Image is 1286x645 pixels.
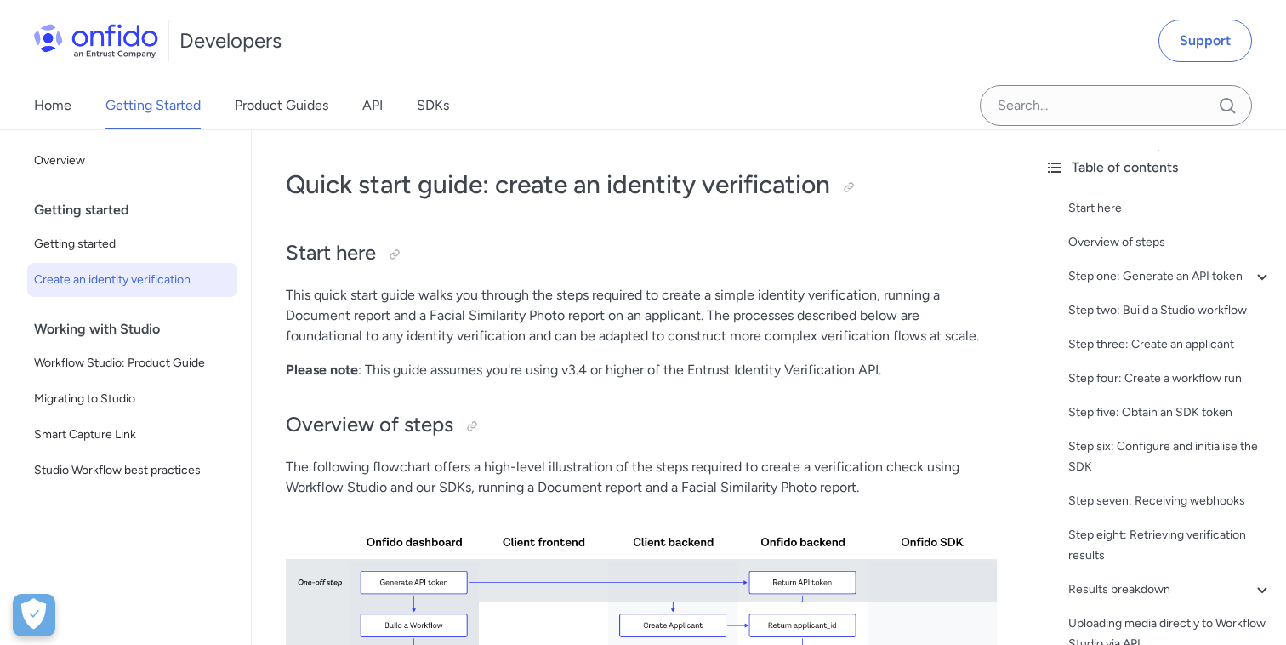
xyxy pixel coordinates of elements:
h1: Developers [179,27,282,54]
div: Working with Studio [34,312,244,346]
div: Cookie Preferences [13,594,55,636]
a: Step six: Configure and initialise the SDK [1068,437,1272,477]
a: Getting Started [105,82,201,129]
a: Step seven: Receiving webhooks [1068,491,1272,511]
a: Step four: Create a workflow run [1068,368,1272,389]
a: API [362,82,383,129]
p: The following flowchart offers a high-level illustration of the steps required to create a verifi... [286,457,997,498]
strong: Please note [286,362,358,378]
span: Overview [34,151,230,171]
span: Smart Capture Link [34,425,230,445]
a: Workflow Studio: Product Guide [27,346,237,380]
span: Create an identity verification [34,270,230,290]
a: Results breakdown [1068,579,1272,600]
div: Table of contents [1044,157,1272,178]
h2: Start here [286,239,997,268]
a: Home [34,82,71,129]
a: Getting started [27,227,237,261]
a: Product Guides [235,82,328,129]
span: Getting started [34,234,230,254]
a: Start here [1068,198,1272,219]
a: Create an identity verification [27,263,237,297]
a: Overview [27,144,237,178]
a: Step eight: Retrieving verification results [1068,525,1272,566]
a: Migrating to Studio [27,382,237,416]
a: SDKs [417,82,449,129]
a: Support [1158,20,1252,62]
a: Smart Capture Link [27,418,237,452]
input: Onfido search input field [980,85,1252,126]
button: Open Preferences [13,594,55,636]
p: : This guide assumes you're using v3.4 or higher of the Entrust Identity Verification API. [286,360,997,380]
div: Getting started [34,193,244,227]
h1: Quick start guide: create an identity verification [286,168,997,202]
span: Studio Workflow best practices [34,460,230,481]
a: Studio Workflow best practices [27,454,237,488]
p: This quick start guide walks you through the steps required to create a simple identity verificat... [286,285,997,346]
img: Onfido Logo [34,24,158,58]
a: Step one: Generate an API token [1068,266,1272,287]
span: Workflow Studio: Product Guide [34,353,230,374]
a: Overview of steps [1068,232,1272,253]
h2: Overview of steps [286,411,997,440]
a: Step two: Build a Studio workflow [1068,300,1272,321]
span: Migrating to Studio [34,389,230,409]
a: Step three: Create an applicant [1068,334,1272,355]
a: Step five: Obtain an SDK token [1068,402,1272,423]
